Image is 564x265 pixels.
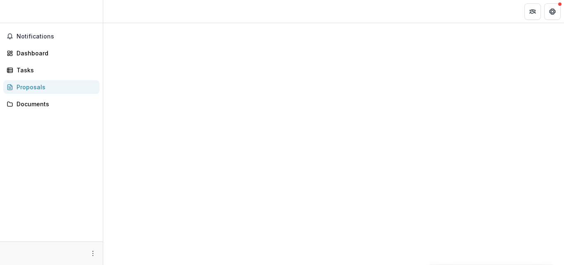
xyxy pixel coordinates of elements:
[17,49,93,57] div: Dashboard
[3,80,100,94] a: Proposals
[17,83,93,91] div: Proposals
[3,97,100,111] a: Documents
[544,3,561,20] button: Get Help
[17,33,96,40] span: Notifications
[17,66,93,74] div: Tasks
[17,100,93,108] div: Documents
[524,3,541,20] button: Partners
[3,46,100,60] a: Dashboard
[3,63,100,77] a: Tasks
[3,30,100,43] button: Notifications
[88,248,98,258] button: More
